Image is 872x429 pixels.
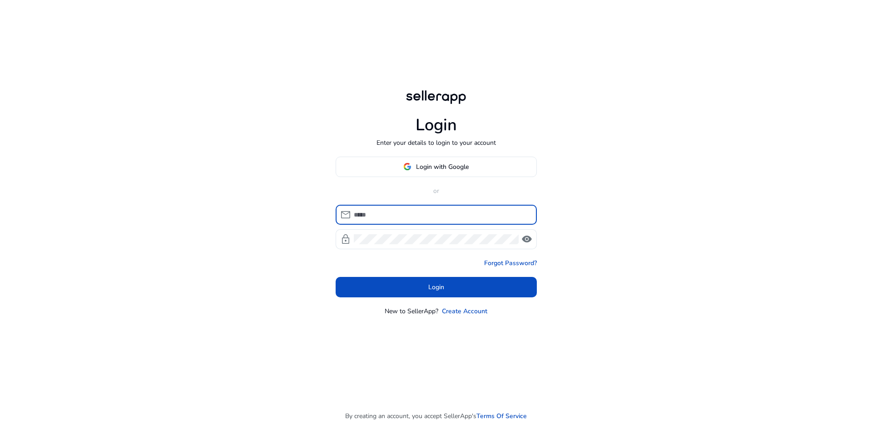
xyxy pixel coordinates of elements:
p: Enter your details to login to your account [377,138,496,148]
button: Login with Google [336,157,537,177]
img: google-logo.svg [403,163,411,171]
p: New to SellerApp? [385,306,438,316]
a: Terms Of Service [476,411,527,421]
span: mail [340,209,351,220]
a: Create Account [442,306,487,316]
span: Login with Google [416,162,469,172]
h1: Login [416,115,457,135]
span: lock [340,234,351,245]
button: Login [336,277,537,297]
a: Forgot Password? [484,258,537,268]
p: or [336,186,537,196]
span: visibility [521,234,532,245]
span: Login [428,282,444,292]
